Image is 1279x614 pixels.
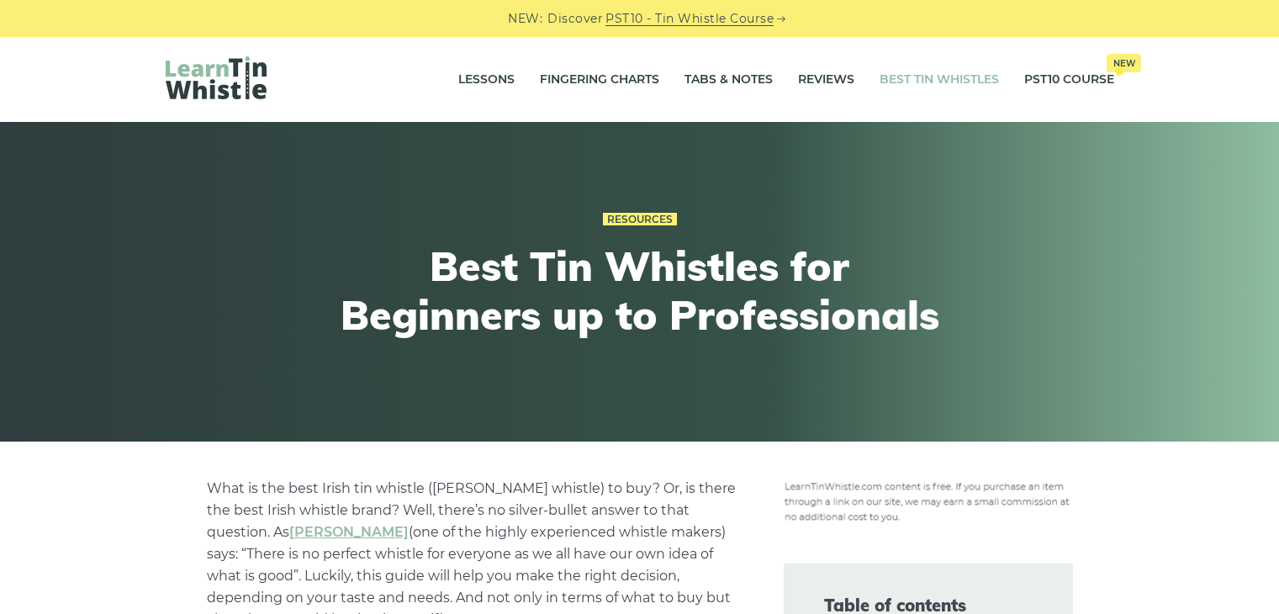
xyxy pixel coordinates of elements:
[1107,54,1141,72] span: New
[458,59,515,101] a: Lessons
[798,59,854,101] a: Reviews
[289,524,409,540] a: undefined (opens in a new tab)
[603,213,677,226] a: Resources
[540,59,659,101] a: Fingering Charts
[880,59,999,101] a: Best Tin Whistles
[330,242,949,339] h1: Best Tin Whistles for Beginners up to Professionals
[784,478,1073,523] img: disclosure
[684,59,773,101] a: Tabs & Notes
[1024,59,1114,101] a: PST10 CourseNew
[166,56,267,99] img: LearnTinWhistle.com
